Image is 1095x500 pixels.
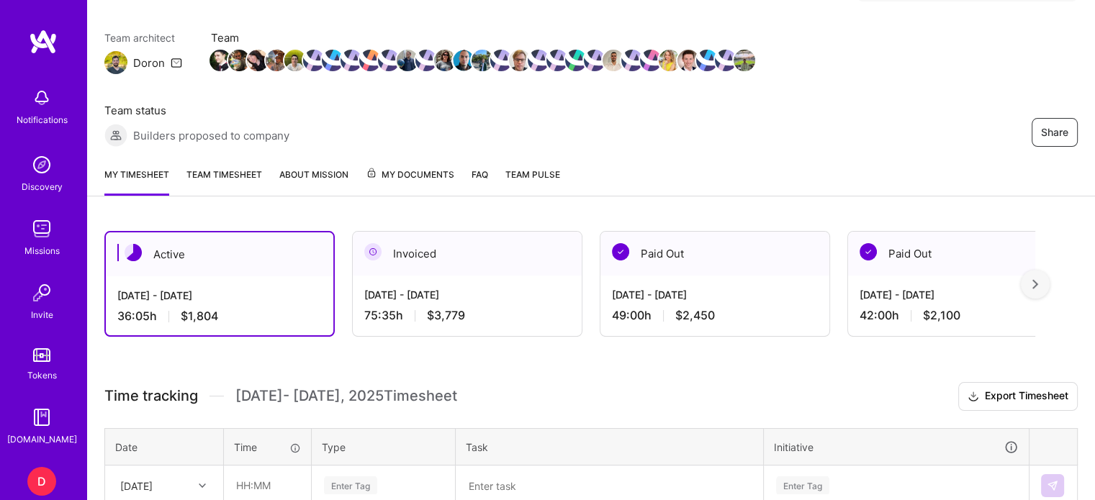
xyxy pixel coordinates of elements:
[27,467,56,496] div: D
[473,48,492,73] a: Team Member Avatar
[235,387,457,405] span: [DATE] - [DATE] , 2025 Timesheet
[860,243,877,260] img: Paid Out
[29,29,58,55] img: logo
[199,482,206,489] i: icon Chevron
[612,243,629,260] img: Paid Out
[312,428,456,465] th: Type
[27,150,56,179] img: discovery
[22,179,63,194] div: Discovery
[104,103,289,118] span: Team status
[120,478,153,493] div: [DATE]
[27,278,56,307] img: Invite
[27,214,56,243] img: teamwork
[359,50,381,71] img: Team Member Avatar
[454,48,473,73] a: Team Member Avatar
[958,382,1078,411] button: Export Timesheet
[366,167,454,196] a: My Documents
[860,308,1065,323] div: 42:00 h
[341,50,362,71] img: Team Member Avatar
[860,287,1065,302] div: [DATE] - [DATE]
[528,50,549,71] img: Team Member Avatar
[505,169,560,180] span: Team Pulse
[677,50,699,71] img: Team Member Avatar
[104,30,182,45] span: Team architect
[133,55,165,71] div: Doron
[27,403,56,432] img: guide book
[1041,125,1068,140] span: Share
[284,50,306,71] img: Team Member Avatar
[279,167,348,196] a: About Mission
[1047,480,1058,491] img: Submit
[104,124,127,147] img: Builders proposed to company
[181,309,218,324] span: $1,804
[734,50,755,71] img: Team Member Avatar
[378,50,400,71] img: Team Member Avatar
[379,48,398,73] a: Team Member Avatar
[774,439,1019,455] div: Initiative
[567,48,585,73] a: Team Member Avatar
[529,48,548,73] a: Team Member Avatar
[186,167,262,196] a: Team timesheet
[322,50,343,71] img: Team Member Avatar
[641,48,660,73] a: Team Member Avatar
[621,50,643,71] img: Team Member Avatar
[397,50,418,71] img: Team Member Avatar
[133,128,289,143] span: Builders proposed to company
[612,287,818,302] div: [DATE] - [DATE]
[106,232,333,276] div: Active
[456,428,764,465] th: Task
[434,50,456,71] img: Team Member Avatar
[104,167,169,196] a: My timesheet
[7,432,77,447] div: [DOMAIN_NAME]
[509,50,531,71] img: Team Member Avatar
[366,167,454,183] span: My Documents
[17,112,68,127] div: Notifications
[353,232,582,276] div: Invoiced
[211,48,230,73] a: Team Member Avatar
[1032,279,1038,289] img: right
[659,50,680,71] img: Team Member Avatar
[248,48,267,73] a: Team Member Avatar
[324,474,377,496] div: Enter Tag
[104,387,198,405] span: Time tracking
[603,50,624,71] img: Team Member Avatar
[505,167,560,196] a: Team Pulse
[453,50,474,71] img: Team Member Avatar
[398,48,417,73] a: Team Member Avatar
[640,50,662,71] img: Team Member Avatar
[735,48,754,73] a: Team Member Avatar
[546,50,568,71] img: Team Member Avatar
[230,48,248,73] a: Team Member Avatar
[923,308,960,323] span: $2,100
[623,48,641,73] a: Team Member Avatar
[604,48,623,73] a: Team Member Avatar
[125,244,142,261] img: Active
[31,307,53,322] div: Invite
[105,428,224,465] th: Date
[104,51,127,74] img: Team Architect
[117,288,322,303] div: [DATE] - [DATE]
[247,50,269,71] img: Team Member Avatar
[660,48,679,73] a: Team Member Avatar
[415,50,437,71] img: Team Member Avatar
[24,243,60,258] div: Missions
[510,48,529,73] a: Team Member Avatar
[286,48,305,73] a: Team Member Avatar
[171,57,182,68] i: icon Mail
[675,308,715,323] span: $2,450
[848,232,1077,276] div: Paid Out
[234,440,301,455] div: Time
[548,48,567,73] a: Team Member Avatar
[715,50,736,71] img: Team Member Avatar
[565,50,587,71] img: Team Member Avatar
[267,48,286,73] a: Team Member Avatar
[361,48,379,73] a: Team Member Avatar
[211,30,754,45] span: Team
[228,50,250,71] img: Team Member Avatar
[776,474,829,496] div: Enter Tag
[364,243,382,260] img: Invoiced
[266,50,287,71] img: Team Member Avatar
[342,48,361,73] a: Team Member Avatar
[696,50,718,71] img: Team Member Avatar
[364,287,570,302] div: [DATE] - [DATE]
